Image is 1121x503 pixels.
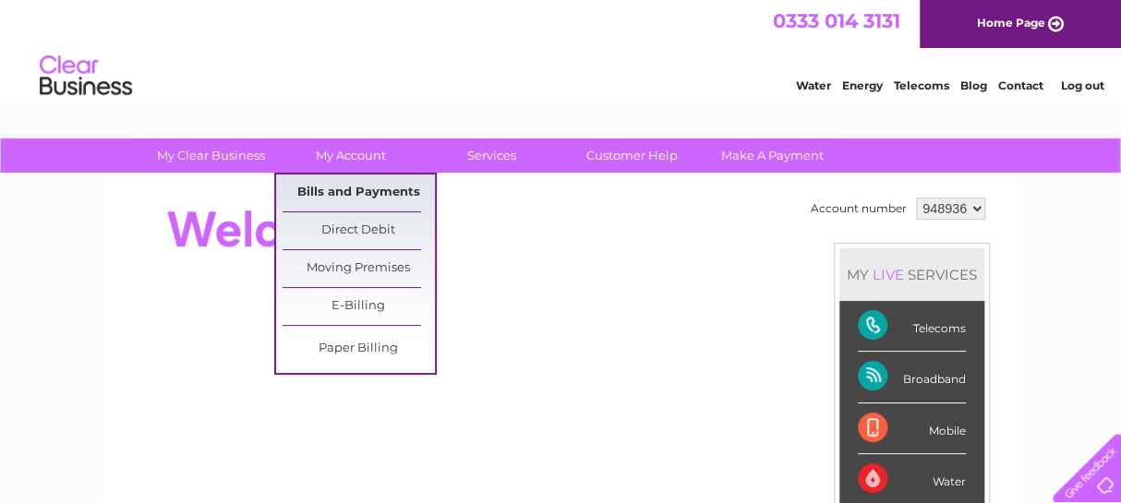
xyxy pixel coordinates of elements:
a: Direct Debit [283,212,435,249]
a: My Clear Business [135,138,287,173]
a: Contact [998,78,1043,92]
a: Customer Help [556,138,708,173]
a: Moving Premises [283,250,435,287]
a: Make A Payment [696,138,849,173]
a: Bills and Payments [283,174,435,211]
div: Mobile [858,403,966,454]
div: Telecoms [858,301,966,352]
a: E-Billing [283,288,435,325]
a: Energy [842,78,883,92]
div: Clear Business is a trading name of Verastar Limited (registered in [GEOGRAPHIC_DATA] No. 3667643... [126,10,998,90]
a: Paper Billing [283,330,435,367]
img: logo.png [39,48,133,104]
a: Telecoms [894,78,949,92]
a: My Account [275,138,428,173]
div: MY SERVICES [839,248,984,301]
a: Blog [960,78,987,92]
td: Account number [806,193,911,224]
a: Services [416,138,568,173]
a: Water [796,78,831,92]
div: LIVE [869,266,908,283]
a: Log out [1060,78,1103,92]
a: 0333 014 3131 [773,9,900,32]
div: Broadband [858,352,966,402]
